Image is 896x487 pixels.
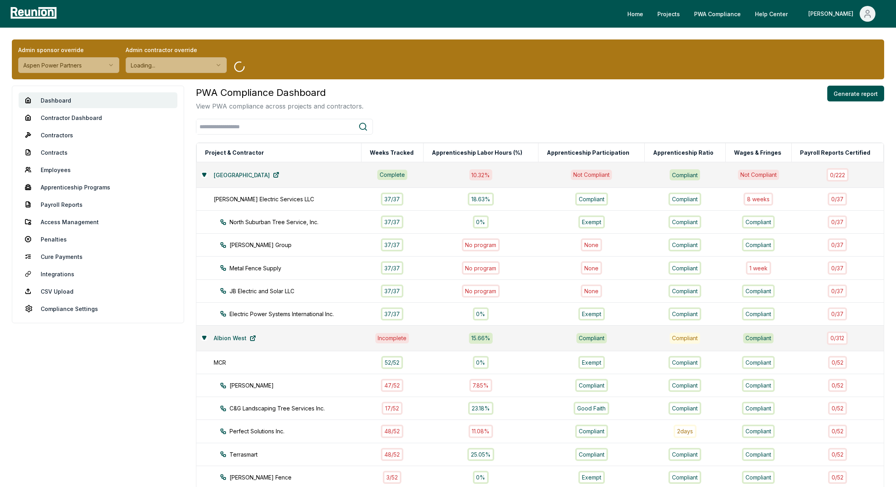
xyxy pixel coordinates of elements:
[545,145,631,161] button: Apprenticeship Participation
[19,301,177,317] a: Compliance Settings
[798,145,872,161] button: Payroll Reports Certified
[220,473,375,481] div: [PERSON_NAME] Fence
[18,46,119,54] label: Admin sponsor override
[220,218,375,226] div: North Suburban Tree Service, Inc.
[581,238,602,251] div: None
[670,169,700,180] div: Compliant
[578,356,605,369] div: Exempt
[670,333,700,343] div: Compliant
[381,215,403,229] div: 37 / 37
[828,193,847,206] div: 0 / 37
[381,425,403,438] div: 48 / 52
[742,379,775,392] div: Compliant
[220,241,375,249] div: [PERSON_NAME] Group
[381,356,403,369] div: 52 / 52
[828,379,847,392] div: 0 / 52
[668,356,701,369] div: Compliant
[744,193,773,206] div: 8 week s
[220,287,375,295] div: JB Electric and Solar LLC
[469,425,493,438] div: 11.08%
[381,448,403,461] div: 48 / 52
[668,471,701,484] div: Compliant
[578,471,605,484] div: Exempt
[473,471,489,484] div: 0%
[668,193,701,206] div: Compliant
[743,333,774,343] div: Compliant
[430,145,524,161] button: Apprenticeship Labor Hours (%)
[19,266,177,282] a: Integrations
[621,6,649,22] a: Home
[19,214,177,230] a: Access Management
[749,6,794,22] a: Help Center
[368,145,415,161] button: Weeks Tracked
[651,145,715,161] button: Apprenticeship Ratio
[381,193,403,206] div: 37 / 37
[578,215,605,229] div: Exempt
[668,215,701,229] div: Compliant
[688,6,747,22] a: PWA Compliance
[575,448,608,461] div: Compliant
[578,307,605,320] div: Exempt
[828,425,847,438] div: 0 / 52
[668,261,701,274] div: Compliant
[462,238,500,251] div: No program
[574,402,609,415] div: Good Faith
[468,193,494,206] div: 18.63%
[668,402,701,415] div: Compliant
[668,307,701,320] div: Compliant
[576,333,607,343] div: Compliant
[473,356,489,369] div: 0%
[668,379,701,392] div: Compliant
[469,379,493,392] div: 7.85%
[207,167,286,183] a: [GEOGRAPHIC_DATA]
[668,285,701,298] div: Compliant
[742,285,775,298] div: Compliant
[196,86,363,100] h3: PWA Compliance Dashboard
[214,358,369,367] div: MCR
[668,448,701,461] div: Compliant
[826,168,849,181] div: 0 / 222
[668,238,701,251] div: Compliant
[473,307,489,320] div: 0%
[220,264,375,272] div: Metal Fence Supply
[473,215,489,229] div: 0%
[203,145,265,161] button: Project & Contractor
[381,285,403,298] div: 37 / 37
[738,170,779,180] div: Not Compliant
[828,448,847,461] div: 0 / 52
[19,197,177,212] a: Payroll Reports
[19,110,177,125] a: Contractor Dashboard
[828,215,847,229] div: 0 / 37
[126,46,227,54] label: Admin contractor override
[746,261,771,274] div: 1 week
[469,333,493,343] div: 15.66 %
[220,381,375,390] div: [PERSON_NAME]
[220,427,375,435] div: Perfect Solutions Inc.
[575,193,608,206] div: Compliant
[742,356,775,369] div: Compliant
[828,471,847,484] div: 0 / 52
[469,169,493,180] div: 10.32 %
[383,471,401,484] div: 3 / 52
[207,330,262,346] a: Albion West
[19,179,177,195] a: Apprenticeship Programs
[651,6,686,22] a: Projects
[581,261,602,274] div: None
[220,450,375,459] div: Terrasmart
[19,162,177,178] a: Employees
[827,86,884,101] button: Generate report
[19,249,177,264] a: Cure Payments
[828,261,847,274] div: 0 / 37
[220,404,375,412] div: C&G Landscaping Tree Services Inc.
[808,6,856,22] div: [PERSON_NAME]
[828,285,847,298] div: 0 / 37
[19,127,177,143] a: Contractors
[375,333,409,343] div: Incomplete
[19,283,177,299] a: CSV Upload
[828,356,847,369] div: 0 / 52
[381,238,403,251] div: 37 / 37
[462,261,500,274] div: No program
[377,170,407,180] div: Complete
[828,238,847,251] div: 0 / 37
[467,448,494,461] div: 25.05%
